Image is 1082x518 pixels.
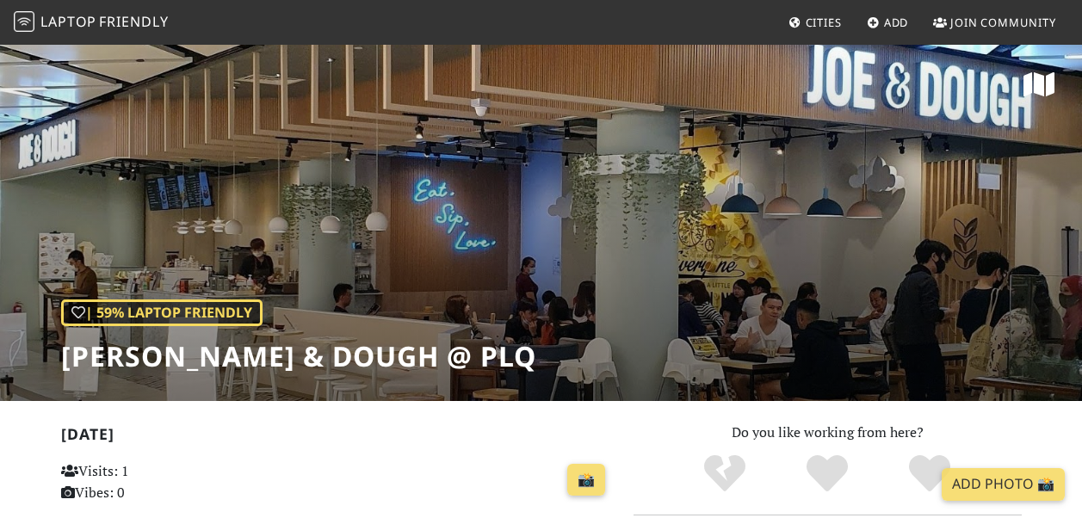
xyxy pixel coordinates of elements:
a: LaptopFriendly LaptopFriendly [14,8,169,38]
p: Do you like working from here? [634,422,1022,444]
h2: [DATE] [61,425,613,450]
a: 📸 [567,464,605,496]
img: LaptopFriendly [14,11,34,32]
p: Visits: 1 Vibes: 0 [61,460,232,504]
a: Add Photo 📸 [942,468,1065,501]
a: Add [860,7,916,38]
div: Yes [776,453,879,496]
a: Join Community [926,7,1063,38]
div: Definitely! [878,453,980,496]
span: Add [884,15,909,30]
a: Cities [782,7,849,38]
span: Friendly [99,12,168,31]
span: Laptop [40,12,96,31]
span: Join Community [950,15,1056,30]
h1: [PERSON_NAME] & Dough @ PLQ [61,340,536,373]
span: Cities [806,15,842,30]
div: | 59% Laptop Friendly [61,299,263,327]
div: No [674,453,776,496]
